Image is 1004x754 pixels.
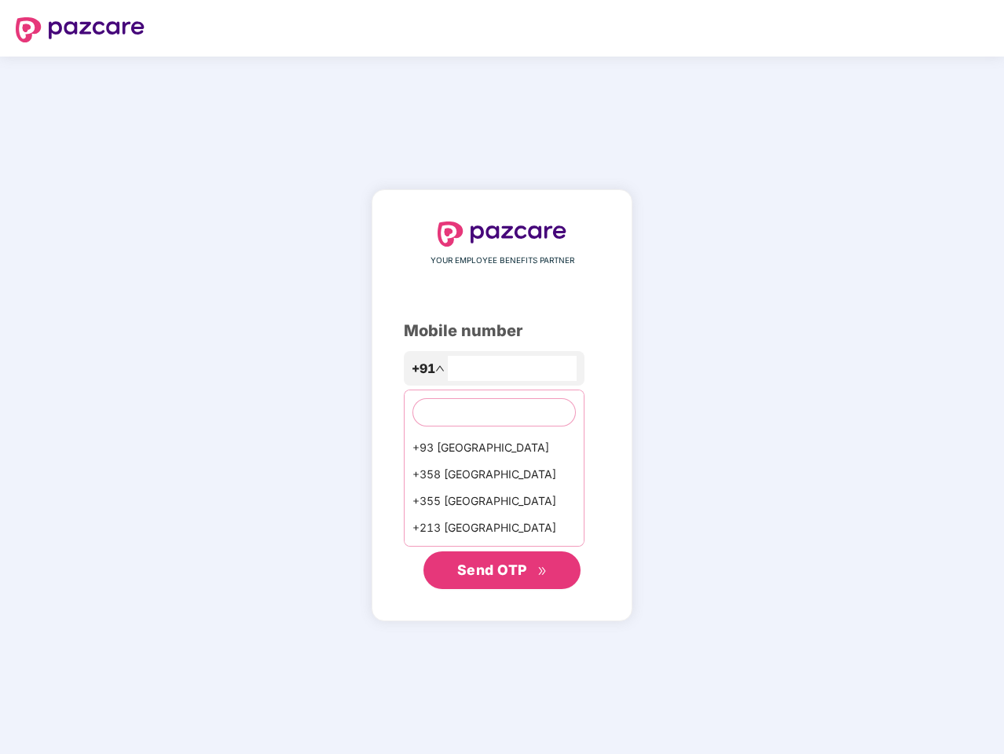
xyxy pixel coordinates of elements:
span: Send OTP [457,562,527,578]
div: Mobile number [404,319,600,343]
button: Send OTPdouble-right [423,551,581,589]
div: +355 [GEOGRAPHIC_DATA] [405,488,584,514]
span: YOUR EMPLOYEE BENEFITS PARTNER [431,254,574,267]
div: +213 [GEOGRAPHIC_DATA] [405,514,584,541]
span: up [435,364,445,373]
span: +91 [412,359,435,379]
span: double-right [537,566,548,576]
img: logo [16,17,145,42]
div: +93 [GEOGRAPHIC_DATA] [405,434,584,461]
img: logo [438,221,566,247]
div: +358 [GEOGRAPHIC_DATA] [405,461,584,488]
div: +1684 AmericanSamoa [405,541,584,568]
